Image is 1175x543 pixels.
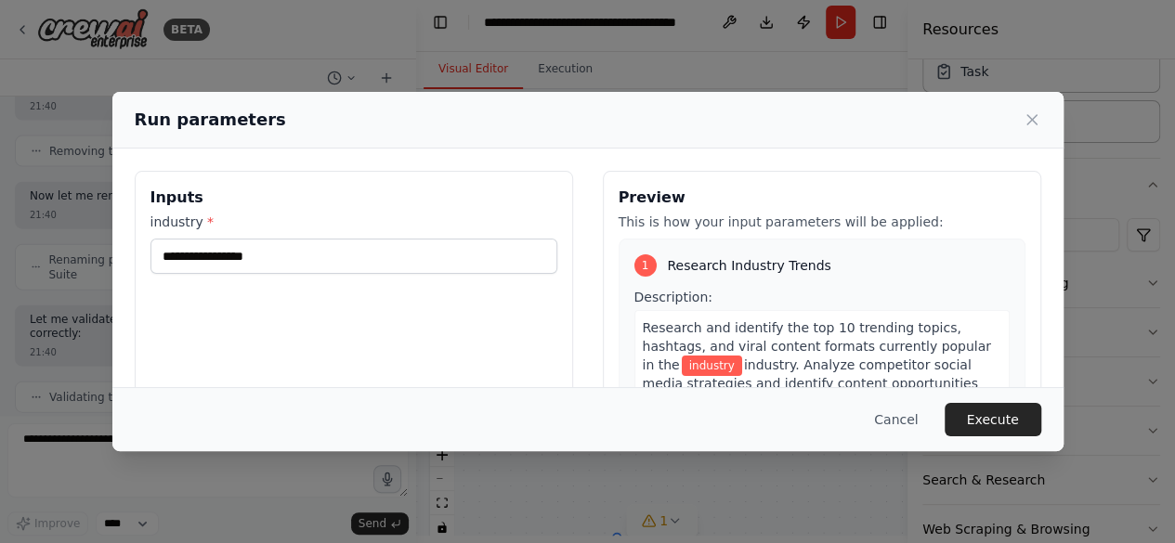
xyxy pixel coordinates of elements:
h2: Run parameters [135,107,286,133]
h3: Inputs [150,187,557,209]
span: Research and identify the top 10 trending topics, hashtags, and viral content formats currently p... [643,320,991,372]
button: Cancel [859,403,933,436]
label: industry [150,213,557,231]
span: industry. Analyze competitor social media strategies and identify content opportunities that alig... [643,357,978,409]
span: Research Industry Trends [668,256,831,275]
div: 1 [634,254,657,277]
button: Execute [945,403,1041,436]
span: Description: [634,290,712,304]
span: Variable: industry [682,356,742,376]
h3: Preview [619,187,1025,209]
p: This is how your input parameters will be applied: [619,213,1025,231]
